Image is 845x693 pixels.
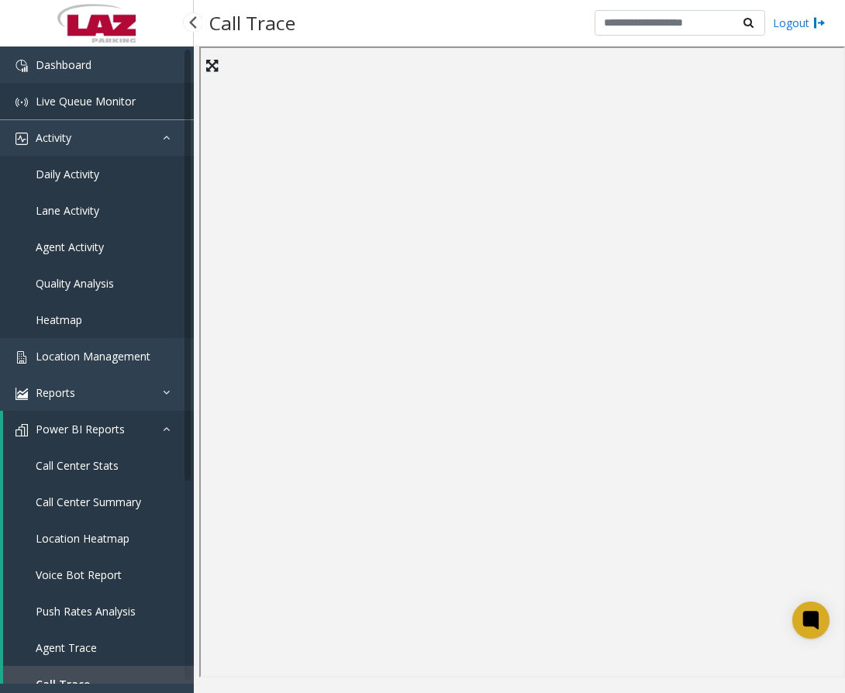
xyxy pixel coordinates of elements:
[3,520,194,557] a: Location Heatmap
[3,629,194,666] a: Agent Trace
[36,677,90,691] span: Call Trace
[3,557,194,593] a: Voice Bot Report
[36,57,91,72] span: Dashboard
[36,349,150,364] span: Location Management
[36,531,129,546] span: Location Heatmap
[36,422,125,436] span: Power BI Reports
[16,351,28,364] img: 'icon'
[3,411,194,447] a: Power BI Reports
[3,593,194,629] a: Push Rates Analysis
[773,15,826,31] a: Logout
[16,133,28,145] img: 'icon'
[36,276,114,291] span: Quality Analysis
[36,130,71,145] span: Activity
[36,203,99,218] span: Lane Activity
[36,240,104,254] span: Agent Activity
[36,604,136,619] span: Push Rates Analysis
[202,4,303,42] h3: Call Trace
[36,385,75,400] span: Reports
[16,60,28,72] img: 'icon'
[3,484,194,520] a: Call Center Summary
[36,312,82,327] span: Heatmap
[36,640,97,655] span: Agent Trace
[36,567,122,582] span: Voice Bot Report
[36,167,99,181] span: Daily Activity
[3,447,194,484] a: Call Center Stats
[16,424,28,436] img: 'icon'
[36,495,141,509] span: Call Center Summary
[36,458,119,473] span: Call Center Stats
[16,96,28,109] img: 'icon'
[16,388,28,400] img: 'icon'
[36,94,136,109] span: Live Queue Monitor
[813,15,826,31] img: logout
